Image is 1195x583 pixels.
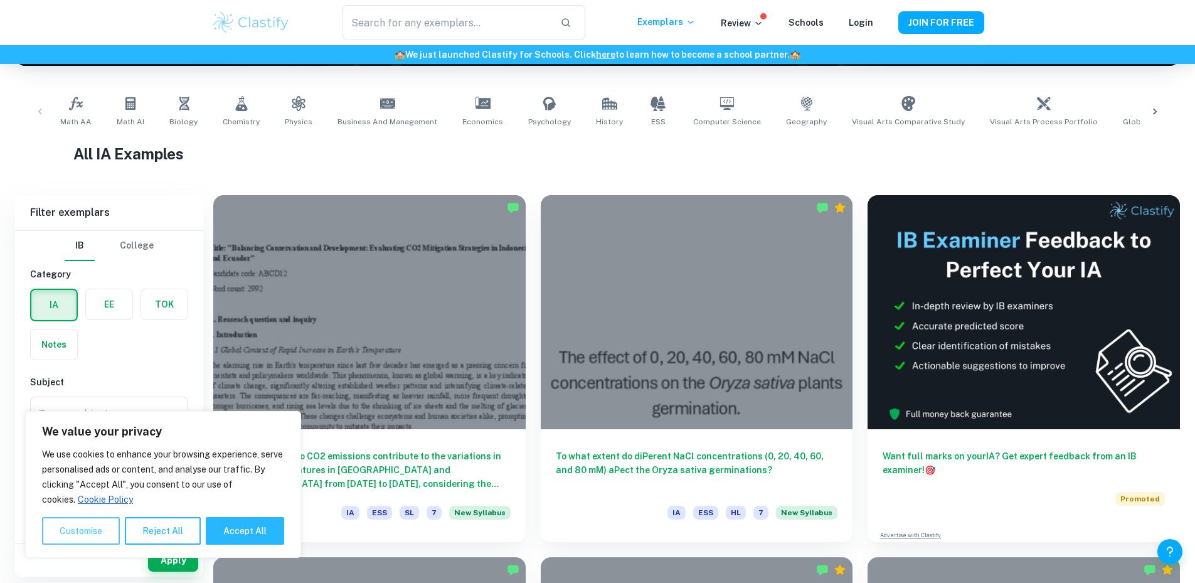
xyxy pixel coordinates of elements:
h6: Want full marks on your IA ? Get expert feedback from an IB examiner! [883,449,1165,477]
span: Physics [285,116,312,127]
span: 🎯 [925,465,935,475]
span: Visual Arts Process Portfolio [990,116,1098,127]
button: Customise [42,517,120,545]
button: TOK [141,289,188,319]
img: Marked [816,201,829,214]
button: Apply [148,549,198,572]
h1: All IA Examples [73,142,1122,165]
input: Search for any exemplars... [343,5,550,40]
h6: To what extent do diPerent NaCl concentrations (0, 20, 40, 60, and 80 mM) aPect the Oryza sativa ... [556,449,838,491]
button: Accept All [206,517,284,545]
span: SL [400,506,419,520]
p: Review [721,16,763,30]
img: Marked [507,201,519,214]
button: Help and Feedback [1157,539,1182,564]
span: Global Politics [1123,116,1177,127]
p: Exemplars [637,15,696,29]
a: here [596,50,615,60]
div: Premium [1161,564,1174,576]
img: Clastify logo [211,10,291,35]
span: Math AA [60,116,92,127]
span: Biology [169,116,198,127]
img: Marked [816,564,829,576]
span: Math AI [117,116,144,127]
img: Marked [507,564,519,576]
img: Marked [1144,564,1156,576]
span: HL [726,506,746,520]
span: Psychology [528,116,571,127]
div: Filter type choice [65,231,154,261]
span: ESS [693,506,718,520]
h6: We just launched Clastify for Schools. Click to learn how to become a school partner. [3,48,1192,62]
div: Starting from the May 2026 session, the ESS IA requirements have changed. We created this exempla... [776,506,837,527]
button: Reject All [125,517,201,545]
span: Chemistry [223,116,260,127]
p: We value your privacy [42,424,284,439]
span: IA [341,506,359,520]
div: Starting from the May 2026 session, the ESS IA requirements have changed. We created this exempla... [449,506,511,527]
span: ESS [651,116,666,127]
button: Notes [31,329,77,360]
span: Business and Management [337,116,437,127]
span: ESS [367,506,392,520]
span: 🏫 [395,50,405,60]
span: 7 [427,506,442,520]
h6: To what extent do CO2 emissions contribute to the variations in average temperatures in [GEOGRAPH... [228,449,511,491]
button: IA [31,290,77,320]
span: 🏫 [790,50,800,60]
a: Schools [789,18,824,28]
a: Advertise with Clastify [880,531,941,540]
a: Login [849,18,873,28]
span: 7 [753,506,768,520]
span: Economics [462,116,503,127]
button: College [120,231,154,261]
button: JOIN FOR FREE [898,11,984,34]
span: Computer Science [693,116,761,127]
button: IB [65,231,95,261]
span: Visual Arts Comparative Study [852,116,965,127]
img: Thumbnail [868,195,1180,429]
span: New Syllabus [776,506,837,520]
span: IA [667,506,686,520]
button: EE [86,289,132,319]
p: We use cookies to enhance your browsing experience, serve personalised ads or content, and analys... [42,447,284,507]
button: Open [166,405,184,423]
h6: Subject [30,375,188,389]
span: Geography [786,116,827,127]
a: To what extent do diPerent NaCl concentrations (0, 20, 40, 60, and 80 mM) aPect the Oryza sativa ... [541,195,853,542]
h6: Filter exemplars [15,195,203,230]
div: We value your privacy [25,411,301,558]
a: Cookie Policy [77,494,134,505]
a: To what extent do CO2 emissions contribute to the variations in average temperatures in [GEOGRAPH... [213,195,526,542]
div: Premium [834,564,846,576]
span: Promoted [1115,492,1165,506]
div: Premium [834,201,846,214]
span: New Syllabus [449,506,511,520]
span: History [596,116,623,127]
a: Want full marks on yourIA? Get expert feedback from an IB examiner!PromotedAdvertise with Clastify [868,195,1180,542]
h6: Category [30,267,188,281]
